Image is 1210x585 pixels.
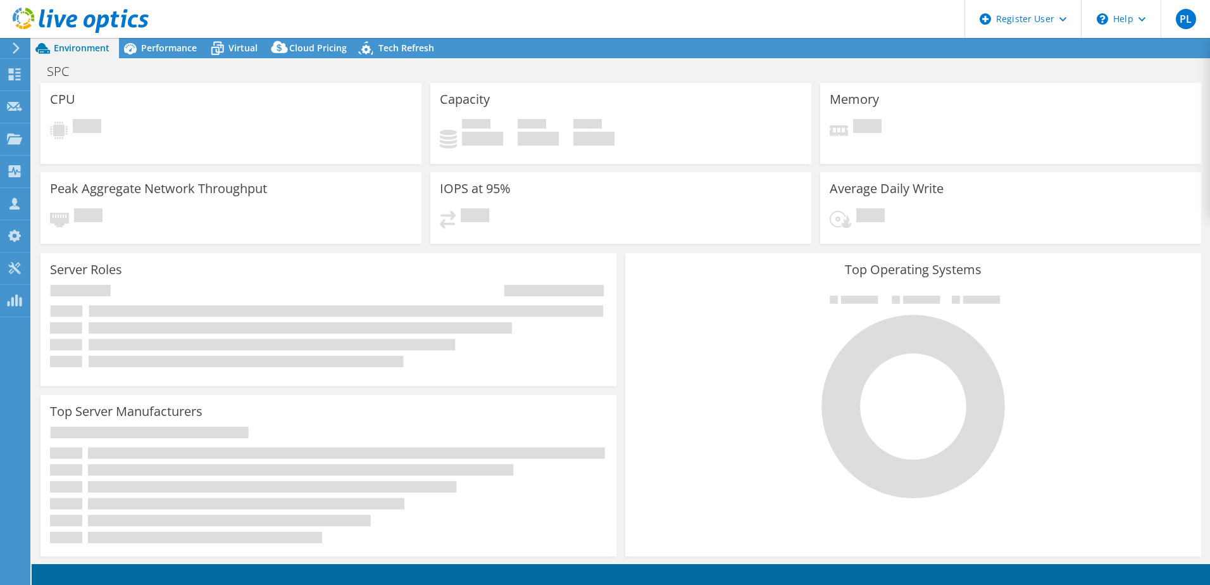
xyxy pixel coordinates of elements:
span: Used [462,119,490,132]
span: Pending [853,119,882,136]
h1: SPC [41,65,89,79]
h3: Average Daily Write [830,182,944,196]
h4: 0 GiB [573,132,614,146]
h3: CPU [50,92,75,106]
span: Pending [461,208,489,225]
span: Virtual [228,42,258,54]
h4: 0 GiB [518,132,559,146]
h3: IOPS at 95% [440,182,511,196]
span: Total [573,119,602,132]
span: Pending [74,208,103,225]
span: PL [1176,9,1196,29]
span: Free [518,119,546,132]
h3: Top Server Manufacturers [50,405,203,418]
span: Cloud Pricing [289,42,347,54]
h3: Capacity [440,92,490,106]
h4: 0 GiB [462,132,503,146]
span: Environment [54,42,109,54]
span: Performance [141,42,197,54]
h3: Server Roles [50,263,122,277]
span: Pending [856,208,885,225]
span: Tech Refresh [378,42,434,54]
h3: Memory [830,92,879,106]
span: Pending [73,119,101,136]
h3: Peak Aggregate Network Throughput [50,182,267,196]
svg: \n [1097,13,1108,25]
h3: Top Operating Systems [635,263,1192,277]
